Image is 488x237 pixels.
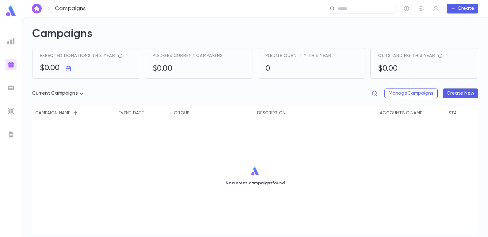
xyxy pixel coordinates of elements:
span: Current Campaigns [32,91,78,96]
h5: $0.00 [378,64,398,73]
p: Campaigns [55,5,86,12]
button: Sort [285,108,295,118]
button: ManageCampaigns [384,88,438,98]
img: logo [250,167,260,176]
div: Accounting Name [380,106,422,120]
img: home_white.a664292cf8c1dea59945f0da9f25487c.svg [33,6,40,11]
div: Campaign name [32,106,116,120]
div: total receivables - total income [435,53,443,58]
button: Sort [422,108,432,118]
div: Description [254,106,377,120]
img: campaigns_gradient.17ab1fa96dd0f67c2e976ce0b3818124.svg [7,61,15,68]
button: Sort [144,108,154,118]
button: Create [447,4,478,13]
img: logo [5,5,17,17]
button: Sort [189,108,199,118]
span: Pledges current campaigns [153,53,223,58]
div: Event Date [119,106,144,120]
div: Current Campaigns [32,88,85,100]
img: reports_grey.c525e4749d1bce6a11f5fe2a8de1b229.svg [7,38,15,45]
span: Pledge quantity this year [265,53,331,58]
h5: $0.00 [40,64,60,73]
div: Group [171,106,254,120]
h5: $0.00 [153,64,173,73]
div: Group [174,106,189,120]
h2: Campaigns [32,27,478,48]
h5: 0 [265,64,270,73]
div: Event Date [116,106,171,120]
img: letters_grey.7941b92b52307dd3b8a917253454ce1c.svg [7,131,15,138]
img: batches_grey.339ca447c9d9533ef1741baa751efc33.svg [7,84,15,92]
img: imports_grey.530a8a0e642e233f2baf0ef88e8c9fcb.svg [7,107,15,115]
button: Sort [71,108,80,118]
div: Description [257,106,285,120]
div: reflects total pledges + recurring donations expected throughout the year [115,53,123,58]
button: Create New [443,88,478,98]
span: Outstanding this year [378,53,435,58]
div: Accounting Name [377,106,446,120]
span: Expected donations this year [40,53,115,58]
p: No current campaigns found [226,181,285,186]
div: Start Date [449,106,475,120]
div: Campaign name [35,106,71,120]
